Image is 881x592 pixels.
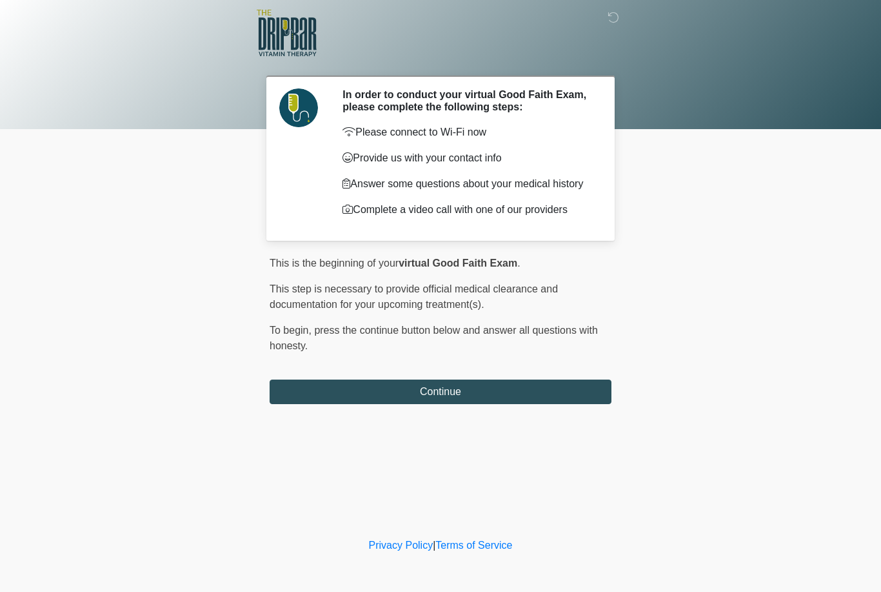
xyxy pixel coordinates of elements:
[270,258,399,269] span: This is the beginning of your
[342,125,592,140] p: Please connect to Wi-Fi now
[517,258,520,269] span: .
[342,88,592,113] h2: In order to conduct your virtual Good Faith Exam, please complete the following steps:
[433,540,435,551] a: |
[279,88,318,127] img: Agent Avatar
[369,540,433,551] a: Privacy Policy
[270,325,598,351] span: press the continue button below and answer all questions with honesty.
[399,258,517,269] strong: virtual Good Faith Exam
[342,202,592,218] p: Complete a video call with one of our providers
[435,540,512,551] a: Terms of Service
[270,283,558,310] span: This step is necessary to provide official medical clearance and documentation for your upcoming ...
[257,10,317,56] img: The DRIPBaR - Lubbock Logo
[270,325,314,336] span: To begin,
[342,176,592,192] p: Answer some questions about your medical history
[270,380,611,404] button: Continue
[342,150,592,166] p: Provide us with your contact info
